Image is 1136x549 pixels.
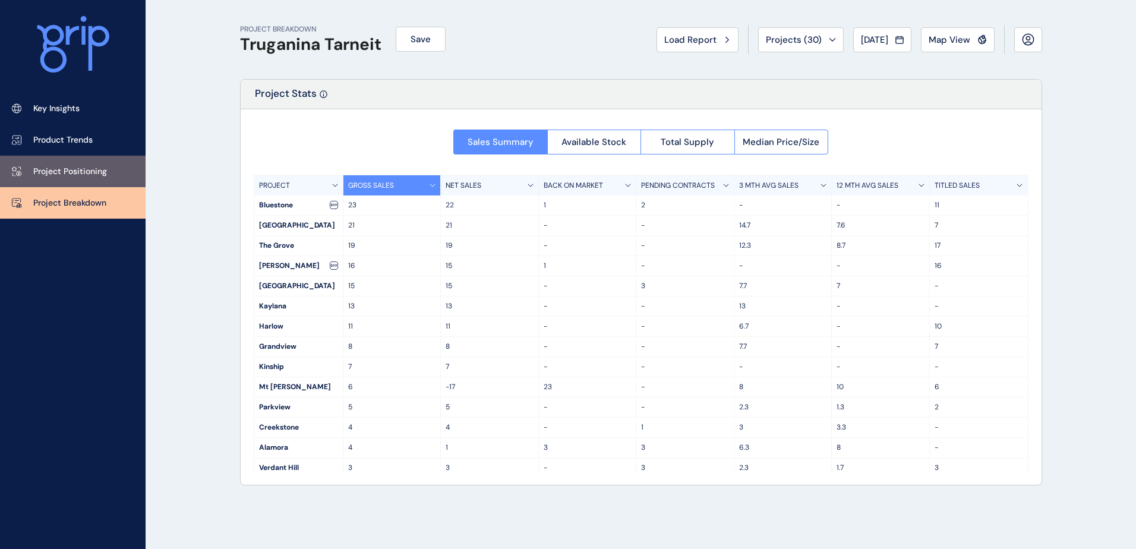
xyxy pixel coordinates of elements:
p: GROSS SALES [348,181,394,191]
p: 23 [348,200,436,210]
p: 16 [348,261,436,271]
p: - [935,281,1023,291]
p: - [641,261,729,271]
p: 3.3 [837,422,924,433]
button: Available Stock [547,130,641,154]
p: - [837,261,924,271]
span: Available Stock [561,136,626,148]
p: 3 [739,422,827,433]
p: - [641,241,729,251]
p: 15 [446,261,534,271]
p: 7 [935,342,1023,352]
p: - [544,281,632,291]
p: 19 [446,241,534,251]
p: - [837,362,924,372]
p: 12.3 [739,241,827,251]
p: 14.7 [739,220,827,231]
p: 3 [446,463,534,473]
p: - [641,220,729,231]
p: 4 [446,422,534,433]
p: 7 [446,362,534,372]
p: PROJECT [259,181,290,191]
p: - [739,362,827,372]
p: 4 [348,443,436,453]
p: 7 [348,362,436,372]
p: 11 [446,321,534,332]
p: - [935,422,1023,433]
p: 1 [641,422,729,433]
p: 1 [446,443,534,453]
div: Creekstone [254,418,343,437]
div: Grandview [254,337,343,356]
span: [DATE] [861,34,888,46]
p: 2 [935,402,1023,412]
div: Bluestone [254,195,343,215]
p: 7.7 [739,342,827,352]
button: [DATE] [853,27,911,52]
p: Key Insights [33,103,80,115]
p: 1.7 [837,463,924,473]
div: Kinship [254,357,343,377]
p: 13 [348,301,436,311]
div: [GEOGRAPHIC_DATA] [254,216,343,235]
p: 3 [641,443,729,453]
p: Project Stats [255,87,317,109]
p: 3 [641,463,729,473]
p: 12 MTH AVG SALES [837,181,898,191]
p: - [641,301,729,311]
p: TITLED SALES [935,181,980,191]
p: 2 [641,200,729,210]
div: Parkview [254,397,343,417]
div: Verdant Hill [254,458,343,478]
div: Alamora [254,438,343,457]
p: 21 [446,220,534,231]
p: 4 [348,422,436,433]
p: 2.3 [739,463,827,473]
p: BACK ON MARKET [544,181,603,191]
p: - [544,241,632,251]
span: Map View [929,34,970,46]
p: 1 [544,200,632,210]
p: Product Trends [33,134,93,146]
p: - [935,301,1023,311]
p: 6.7 [739,321,827,332]
p: 7 [837,281,924,291]
p: 16 [935,261,1023,271]
button: Sales Summary [453,130,547,154]
p: - [641,402,729,412]
span: Projects ( 30 ) [766,34,822,46]
p: 7.6 [837,220,924,231]
p: - [935,362,1023,372]
p: - [739,261,827,271]
p: - [739,200,827,210]
span: Sales Summary [468,136,534,148]
p: - [544,402,632,412]
p: 13 [739,301,827,311]
div: [PERSON_NAME] [254,256,343,276]
p: 8 [837,443,924,453]
p: 6.3 [739,443,827,453]
p: NET SALES [446,181,481,191]
button: Save [396,27,446,52]
p: - [641,382,729,392]
div: Harlow [254,317,343,336]
span: Save [411,33,431,45]
p: - [641,342,729,352]
p: 8 [739,382,827,392]
button: Projects (30) [758,27,844,52]
p: 3 MTH AVG SALES [739,181,799,191]
p: 1 [544,261,632,271]
p: 3 [935,463,1023,473]
p: 6 [935,382,1023,392]
p: 3 [641,281,729,291]
p: 5 [446,402,534,412]
p: - [837,301,924,311]
p: 7.7 [739,281,827,291]
p: - [837,321,924,332]
p: 8 [446,342,534,352]
p: 5 [348,402,436,412]
p: 8 [348,342,436,352]
p: 8.7 [837,241,924,251]
p: - [544,342,632,352]
h1: Truganina Tarneit [240,34,381,55]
